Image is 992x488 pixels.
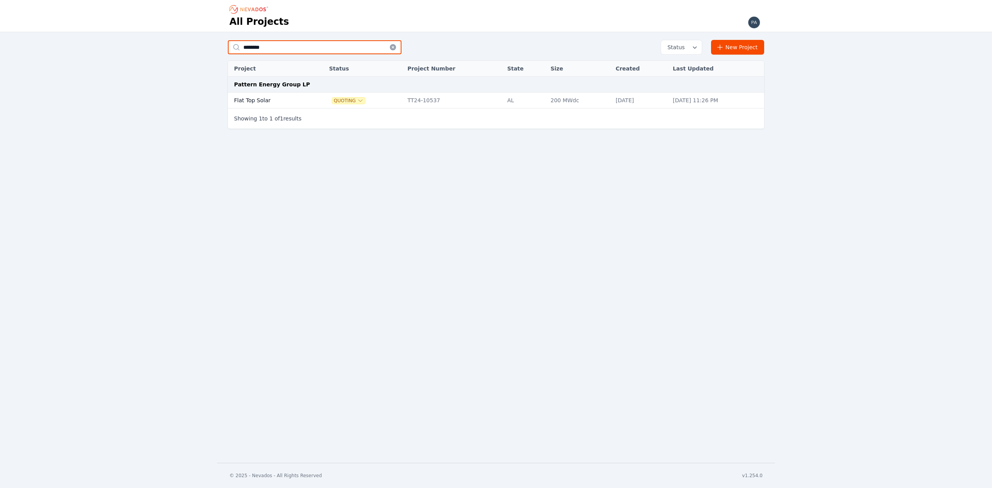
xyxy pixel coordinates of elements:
th: Created [612,61,669,77]
span: 1 [269,115,273,122]
th: Project Number [403,61,503,77]
td: Flat Top Solar [228,93,311,108]
th: Last Updated [669,61,764,77]
td: [DATE] 11:26 PM [669,93,764,108]
p: Showing to of results [234,115,301,122]
img: paul.mcmillan@nevados.solar [748,16,760,29]
td: 200 MWdc [547,93,612,108]
span: 1 [259,115,262,122]
button: Status [661,40,702,54]
td: [DATE] [612,93,669,108]
tr: Flat Top SolarQuotingTT24-10537AL200 MWdc[DATE][DATE] 11:26 PM [228,93,764,108]
td: AL [503,93,547,108]
th: Project [228,61,311,77]
th: Size [547,61,612,77]
div: © 2025 - Nevados - All Rights Reserved [229,473,322,479]
th: Status [325,61,403,77]
h1: All Projects [229,15,289,28]
td: Pattern Energy Group LP [228,77,764,93]
td: TT24-10537 [403,93,503,108]
nav: Breadcrumb [229,3,270,15]
span: 1 [280,115,283,122]
span: Status [664,43,685,51]
th: State [503,61,547,77]
div: v1.254.0 [742,473,763,479]
a: New Project [711,40,764,55]
button: Quoting [332,98,365,104]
